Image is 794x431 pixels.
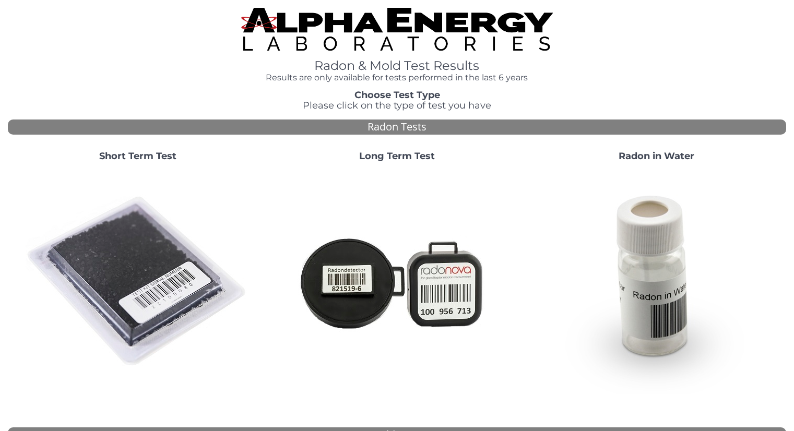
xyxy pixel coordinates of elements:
[99,150,176,162] strong: Short Term Test
[619,150,694,162] strong: Radon in Water
[241,59,552,73] h1: Radon & Mold Test Results
[26,170,250,394] img: ShortTerm.jpg
[359,150,435,162] strong: Long Term Test
[354,89,440,101] strong: Choose Test Type
[241,73,552,82] h4: Results are only available for tests performed in the last 6 years
[544,170,769,394] img: RadoninWater.jpg
[8,119,786,135] div: Radon Tests
[241,8,552,51] img: TightCrop.jpg
[285,170,509,394] img: Radtrak2vsRadtrak3.jpg
[303,100,491,111] span: Please click on the type of test you have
